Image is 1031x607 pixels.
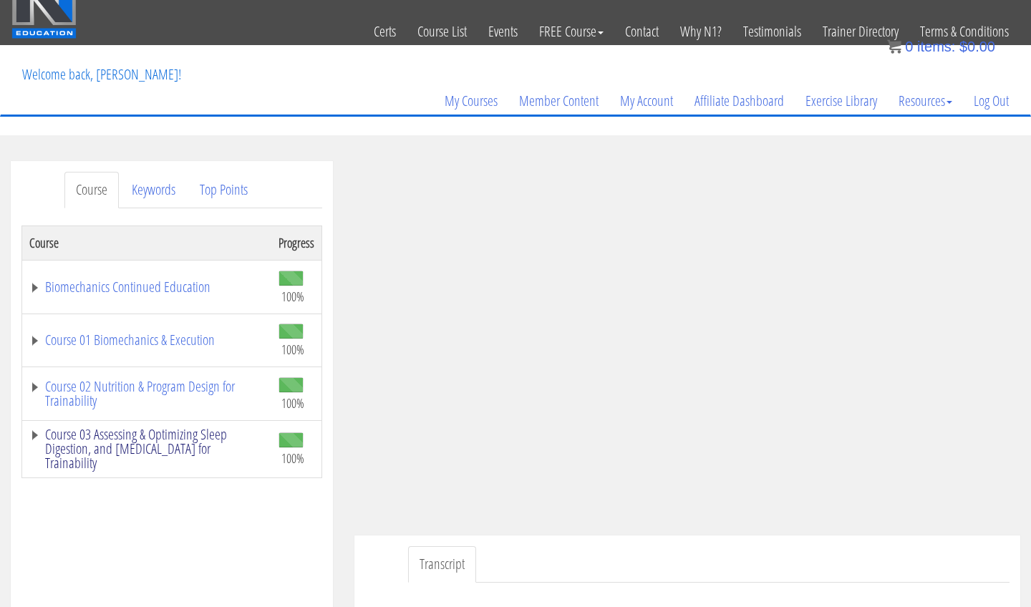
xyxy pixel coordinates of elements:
a: Course 03 Assessing & Optimizing Sleep Digestion, and [MEDICAL_DATA] for Trainability [29,427,264,470]
span: 0 [905,39,913,54]
a: Course 02 Nutrition & Program Design for Trainability [29,379,264,408]
th: Course [22,225,272,260]
span: 100% [281,395,304,411]
span: 100% [281,341,304,357]
bdi: 0.00 [959,39,995,54]
span: items: [917,39,955,54]
a: Keywords [120,172,187,208]
a: Transcript [408,546,476,583]
img: icon11.png [887,39,901,54]
span: 100% [281,450,304,466]
a: My Courses [434,67,508,135]
a: Biomechanics Continued Education [29,280,264,294]
a: Affiliate Dashboard [684,67,795,135]
a: Exercise Library [795,67,888,135]
a: 0 items: $0.00 [887,39,995,54]
a: My Account [609,67,684,135]
a: Resources [888,67,963,135]
a: Course 01 Biomechanics & Execution [29,333,264,347]
a: Top Points [188,172,259,208]
a: Member Content [508,67,609,135]
span: 100% [281,288,304,304]
p: Welcome back, [PERSON_NAME]! [11,46,192,103]
a: Log Out [963,67,1020,135]
a: Course [64,172,119,208]
th: Progress [271,225,322,260]
span: $ [959,39,967,54]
